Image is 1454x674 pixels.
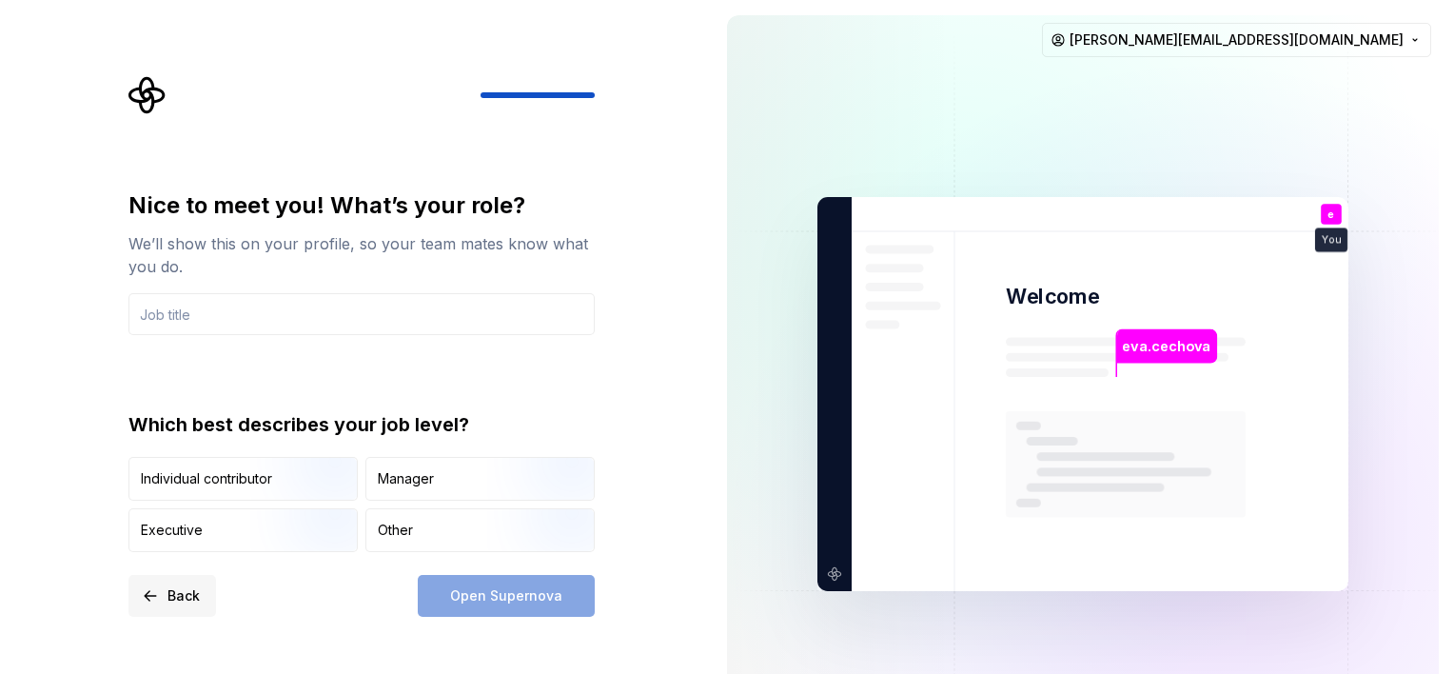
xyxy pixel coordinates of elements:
[378,469,434,488] div: Manager
[128,76,167,114] svg: Supernova Logo
[167,586,200,605] span: Back
[141,521,203,540] div: Executive
[128,575,216,617] button: Back
[128,411,595,438] div: Which best describes your job level?
[141,469,272,488] div: Individual contributor
[1122,336,1210,357] p: eva.cechova
[1042,23,1431,57] button: [PERSON_NAME][EMAIL_ADDRESS][DOMAIN_NAME]
[128,293,595,335] input: Job title
[1322,235,1341,246] p: You
[1327,209,1334,220] p: e
[128,190,595,221] div: Nice to meet you! What’s your role?
[1070,30,1404,50] span: [PERSON_NAME][EMAIL_ADDRESS][DOMAIN_NAME]
[378,521,413,540] div: Other
[1006,283,1099,310] p: Welcome
[128,232,595,278] div: We’ll show this on your profile, so your team mates know what you do.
